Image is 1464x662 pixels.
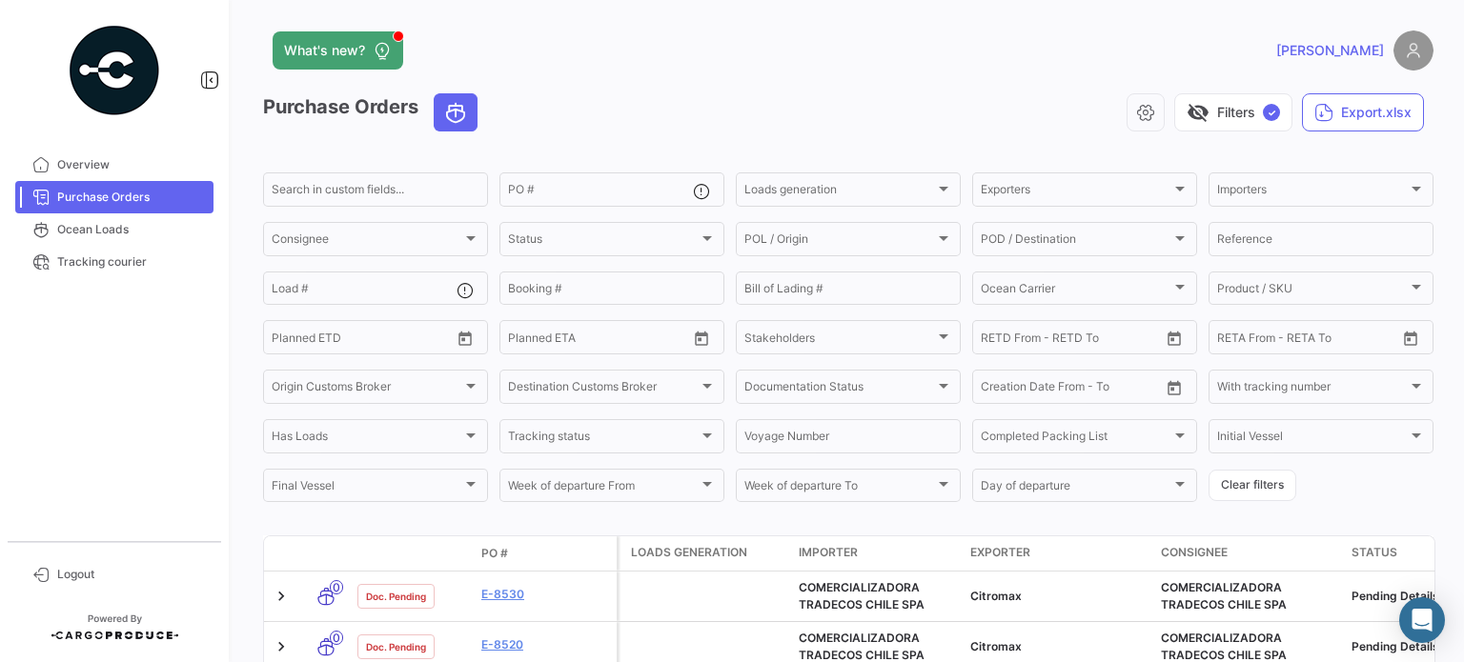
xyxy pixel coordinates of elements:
input: To [1257,333,1343,347]
span: Importer [799,544,858,561]
span: Day of departure [981,482,1171,495]
input: To [1021,333,1107,347]
datatable-header-cell: Importer [791,536,963,571]
span: Purchase Orders [57,189,206,206]
span: PO # [481,545,508,562]
span: With tracking number [1217,383,1408,396]
input: From [272,333,298,347]
input: To [1021,383,1107,396]
img: powered-by.png [67,23,162,118]
a: Overview [15,149,213,181]
span: Tracking courier [57,253,206,271]
span: 0 [330,631,343,645]
span: What's new? [284,41,365,60]
img: placeholder-user.png [1393,30,1433,70]
datatable-header-cell: Consignee [1153,536,1344,571]
span: Status [1352,544,1397,561]
a: Tracking courier [15,246,213,278]
input: From [981,333,1007,347]
span: Loads generation [744,186,935,199]
a: Expand/Collapse Row [272,587,291,606]
span: Doc. Pending [366,589,426,604]
button: visibility_offFilters✓ [1174,93,1292,131]
span: COMERCIALIZADORA TRADECOS CHILE SPA [1161,631,1287,662]
span: Consignee [1161,544,1228,561]
span: visibility_off [1187,101,1210,124]
button: Open calendar [1396,324,1425,352]
input: From [981,383,1007,396]
span: Loads generation [631,544,747,561]
span: Completed Packing List [981,432,1171,446]
button: Clear filters [1209,470,1296,501]
span: POD / Destination [981,235,1171,249]
input: From [1217,333,1244,347]
button: Ocean [435,94,477,130]
a: Ocean Loads [15,213,213,246]
span: Ocean Loads [57,221,206,238]
span: Doc. Pending [366,639,426,654]
span: Initial Vessel [1217,432,1408,446]
a: Expand/Collapse Row [272,637,291,656]
datatable-header-cell: Loads generation [620,536,791,571]
div: Abrir Intercom Messenger [1399,597,1445,643]
span: Consignee [272,235,462,249]
span: [PERSON_NAME] [1276,41,1384,60]
span: Product / SKU [1217,285,1408,298]
span: Origin Customs Broker [272,383,462,396]
h3: Purchase Orders [263,93,483,131]
span: ✓ [1263,104,1280,121]
datatable-header-cell: PO # [474,537,617,570]
span: Exporter [970,544,1030,561]
span: 0 [330,580,343,594]
button: Export.xlsx [1302,93,1424,131]
a: E-8520 [481,636,609,653]
span: Tracking status [508,432,699,446]
datatable-header-cell: Doc. Status [350,546,474,561]
span: Importers [1217,186,1408,199]
span: Week of departure To [744,482,935,495]
input: To [548,333,634,347]
a: Purchase Orders [15,181,213,213]
span: POL / Origin [744,235,935,249]
span: Has Loads [272,432,462,446]
input: From [508,333,535,347]
span: Destination Customs Broker [508,383,699,396]
button: Open calendar [1160,373,1189,402]
button: Open calendar [451,324,479,352]
button: What's new? [273,31,403,70]
datatable-header-cell: Transport mode [302,546,350,561]
span: Status [508,235,699,249]
datatable-header-cell: Exporter [963,536,1153,571]
span: Ocean Carrier [981,285,1171,298]
span: Overview [57,156,206,173]
span: Final Vessel [272,482,462,495]
a: E-8530 [481,586,609,603]
button: Open calendar [687,324,716,352]
span: COMERCIALIZADORA TRADECOS CHILE SPA [1161,580,1287,612]
span: COMERCIALIZADORA TRADECOS CHILE SPA [799,580,925,612]
span: COMERCIALIZADORA TRADECOS CHILE SPA [799,631,925,662]
span: Exporters [981,186,1171,199]
span: Citromax [970,589,1022,603]
span: Documentation Status [744,383,935,396]
button: Open calendar [1160,324,1189,352]
span: Citromax [970,639,1022,653]
input: To [312,333,397,347]
span: Logout [57,566,206,583]
span: Week of departure From [508,482,699,495]
span: Stakeholders [744,333,935,347]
